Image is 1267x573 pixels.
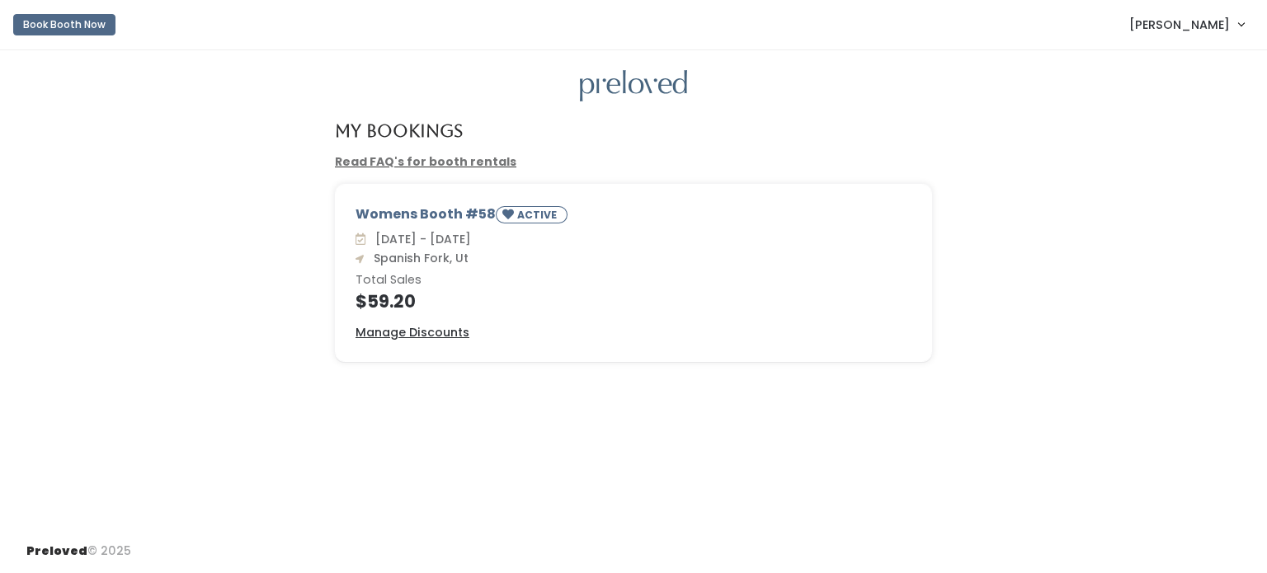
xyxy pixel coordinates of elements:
[13,7,115,43] a: Book Booth Now
[367,250,469,266] span: Spanish Fork, Ut
[13,14,115,35] button: Book Booth Now
[356,324,469,341] a: Manage Discounts
[335,153,516,170] a: Read FAQ's for booth rentals
[356,204,911,230] div: Womens Booth #58
[517,208,560,222] small: ACTIVE
[26,529,131,560] div: © 2025
[1113,7,1260,42] a: [PERSON_NAME]
[1129,16,1230,34] span: [PERSON_NAME]
[335,121,463,140] h4: My Bookings
[356,274,911,287] h6: Total Sales
[356,292,911,311] h4: $59.20
[580,70,687,102] img: preloved logo
[26,542,87,559] span: Preloved
[369,231,471,247] span: [DATE] - [DATE]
